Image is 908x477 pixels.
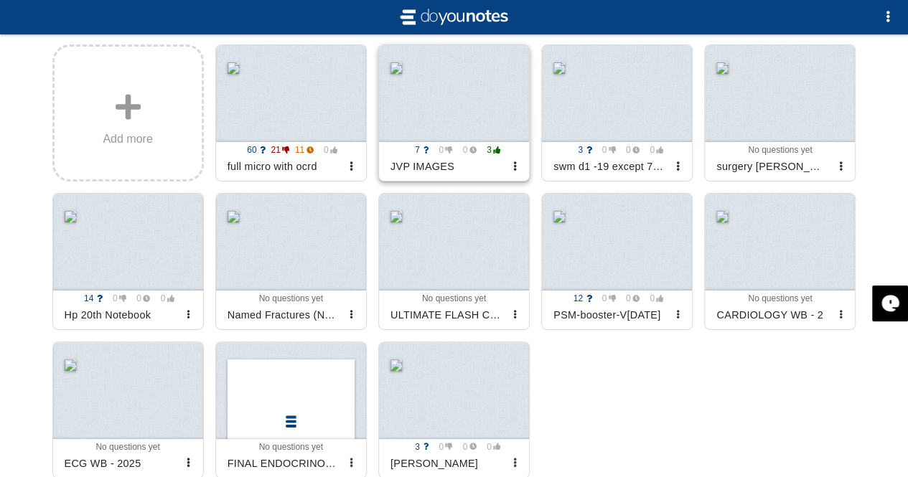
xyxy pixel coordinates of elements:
[378,44,530,181] a: 7 0 0 3 JVP IMAGES
[385,155,506,178] div: JVP IMAGES
[571,145,592,155] span: 3
[385,452,506,475] div: [PERSON_NAME]
[704,44,856,181] a: No questions yetsurgery [PERSON_NAME]
[407,145,429,155] span: 7
[316,145,337,155] span: 0
[431,442,453,452] span: 0
[748,145,812,155] span: No questions yet
[81,293,103,303] span: 14
[129,293,151,303] span: 0
[711,155,832,178] div: surgery [PERSON_NAME]
[548,155,669,178] div: swm d1 -19 except 7 _merged
[541,193,693,330] a: 12 0 0 0 PSM-booster-V[DATE]
[541,44,693,181] a: 3 0 0 0 swm d1 -19 except 7 _merged
[407,442,429,452] span: 3
[642,145,664,155] span: 0
[259,293,323,303] span: No questions yet
[385,303,506,326] div: ULTIMATE FLASH CARD BY MediilIiO🧿
[259,442,323,452] span: No questions yet
[215,193,367,330] a: No questions yetNamed Fractures (Notespaedia Special Edition) (5)
[571,293,592,303] span: 12
[594,293,616,303] span: 0
[397,6,512,29] img: svg+xml;base64,CiAgICAgIDxzdmcgdmlld0JveD0iLTIgLTIgMjAgNCIgeG1sbnM9Imh0dHA6Ly93d3cudzMub3JnLzIwMD...
[95,442,159,452] span: No questions yet
[268,145,290,155] span: 21
[874,3,902,32] button: Options
[153,293,174,303] span: 0
[642,293,664,303] span: 0
[431,145,453,155] span: 0
[103,133,152,146] span: Add more
[59,452,180,475] div: ECG WB - 2025
[548,303,669,326] div: PSM-booster-V[DATE]
[704,193,856,330] a: No questions yetCARDIOLOGY WB - 2
[422,293,486,303] span: No questions yet
[594,145,616,155] span: 0
[479,442,501,452] span: 0
[479,145,501,155] span: 3
[618,293,640,303] span: 0
[618,145,640,155] span: 0
[215,44,367,181] a: 60 21 11 0 full micro with ocrd
[222,452,343,475] div: FINAL ENDOCRINOLOGY 2024 5 (1)
[52,193,204,330] a: 14 0 0 0 Hp 20th Notebook
[105,293,126,303] span: 0
[292,145,314,155] span: 11
[711,303,832,326] div: CARDIOLOGY WB - 2
[378,193,530,330] a: No questions yetULTIMATE FLASH CARD BY MediilIiO🧿
[59,303,180,326] div: Hp 20th Notebook
[244,145,266,155] span: 60
[455,145,477,155] span: 0
[748,293,812,303] span: No questions yet
[222,155,343,178] div: full micro with ocrd
[222,303,343,326] div: Named Fractures (Notespaedia Special Edition) (5)
[455,442,477,452] span: 0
